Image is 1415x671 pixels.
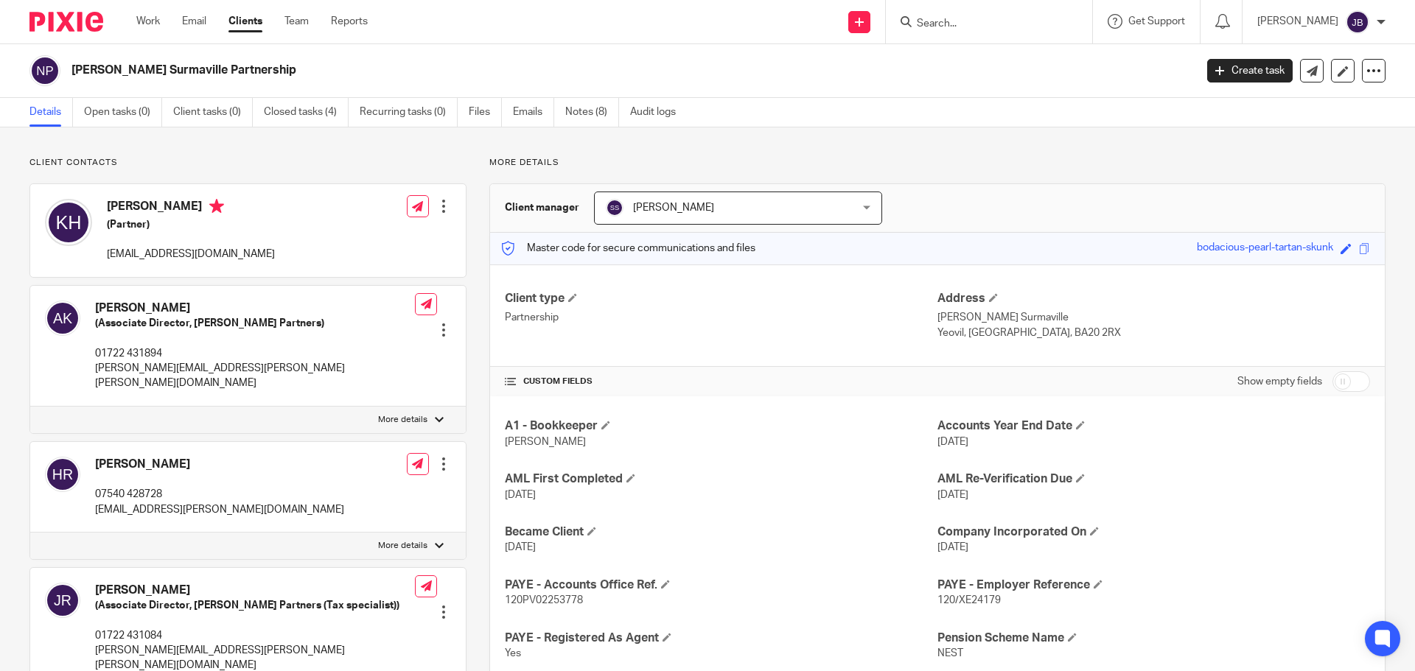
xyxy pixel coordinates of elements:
[228,14,262,29] a: Clients
[1257,14,1338,29] p: [PERSON_NAME]
[95,361,415,391] p: [PERSON_NAME][EMAIL_ADDRESS][PERSON_NAME][PERSON_NAME][DOMAIN_NAME]
[378,540,427,552] p: More details
[505,376,937,387] h4: CUSTOM FIELDS
[284,14,309,29] a: Team
[937,542,968,552] span: [DATE]
[1207,59,1293,82] a: Create task
[107,199,275,217] h4: [PERSON_NAME]
[95,301,415,316] h4: [PERSON_NAME]
[505,200,579,215] h3: Client manager
[505,490,536,500] span: [DATE]
[95,346,415,361] p: 01722 431894
[136,14,160,29] a: Work
[209,199,224,214] i: Primary
[29,157,467,169] p: Client contacts
[29,55,60,86] img: svg%3E
[29,12,103,32] img: Pixie
[107,247,275,261] p: [EMAIL_ADDRESS][DOMAIN_NAME]
[937,524,1370,540] h4: Company Incorporated On
[331,14,368,29] a: Reports
[71,63,962,78] h2: [PERSON_NAME] Surmaville Partnership
[489,157,1386,169] p: More details
[360,98,458,127] a: Recurring tasks (0)
[513,98,554,127] a: Emails
[937,595,1001,605] span: 120/XE24179
[505,310,937,325] p: Partnership
[505,577,937,593] h4: PAYE - Accounts Office Ref.
[937,630,1370,646] h4: Pension Scheme Name
[107,217,275,232] h5: (Partner)
[505,524,937,540] h4: Became Client
[173,98,253,127] a: Client tasks (0)
[937,577,1370,593] h4: PAYE - Employer Reference
[505,437,586,447] span: [PERSON_NAME]
[633,203,714,213] span: [PERSON_NAME]
[505,542,536,552] span: [DATE]
[937,291,1370,306] h4: Address
[1237,374,1322,389] label: Show empty fields
[937,310,1370,325] p: [PERSON_NAME] Surmaville
[1346,10,1369,34] img: svg%3E
[95,316,415,331] h5: (Associate Director, [PERSON_NAME] Partners)
[915,18,1048,31] input: Search
[45,583,80,618] img: svg%3E
[606,199,623,217] img: svg%3E
[505,595,583,605] span: 120PV02253778
[95,502,344,517] p: [EMAIL_ADDRESS][PERSON_NAME][DOMAIN_NAME]
[505,630,937,646] h4: PAYE - Registered As Agent
[95,628,415,643] p: 01722 431084
[937,490,968,500] span: [DATE]
[378,414,427,426] p: More details
[84,98,162,127] a: Open tasks (0)
[937,418,1370,434] h4: Accounts Year End Date
[264,98,349,127] a: Closed tasks (4)
[565,98,619,127] a: Notes (8)
[29,98,73,127] a: Details
[45,199,92,246] img: svg%3E
[505,291,937,306] h4: Client type
[937,648,963,658] span: NEST
[505,648,521,658] span: Yes
[95,457,344,472] h4: [PERSON_NAME]
[95,487,344,502] p: 07540 428728
[501,241,755,256] p: Master code for secure communications and files
[937,326,1370,340] p: Yeovil, [GEOGRAPHIC_DATA], BA20 2RX
[45,301,80,336] img: svg%3E
[182,14,206,29] a: Email
[95,598,415,613] h5: (Associate Director, [PERSON_NAME] Partners (Tax specialist))
[505,471,937,487] h4: AML First Completed
[937,471,1370,487] h4: AML Re-Verification Due
[45,457,80,492] img: svg%3E
[1128,16,1185,27] span: Get Support
[469,98,502,127] a: Files
[1197,240,1333,257] div: bodacious-pearl-tartan-skunk
[505,418,937,434] h4: A1 - Bookkeeper
[95,583,415,598] h4: [PERSON_NAME]
[630,98,687,127] a: Audit logs
[937,437,968,447] span: [DATE]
